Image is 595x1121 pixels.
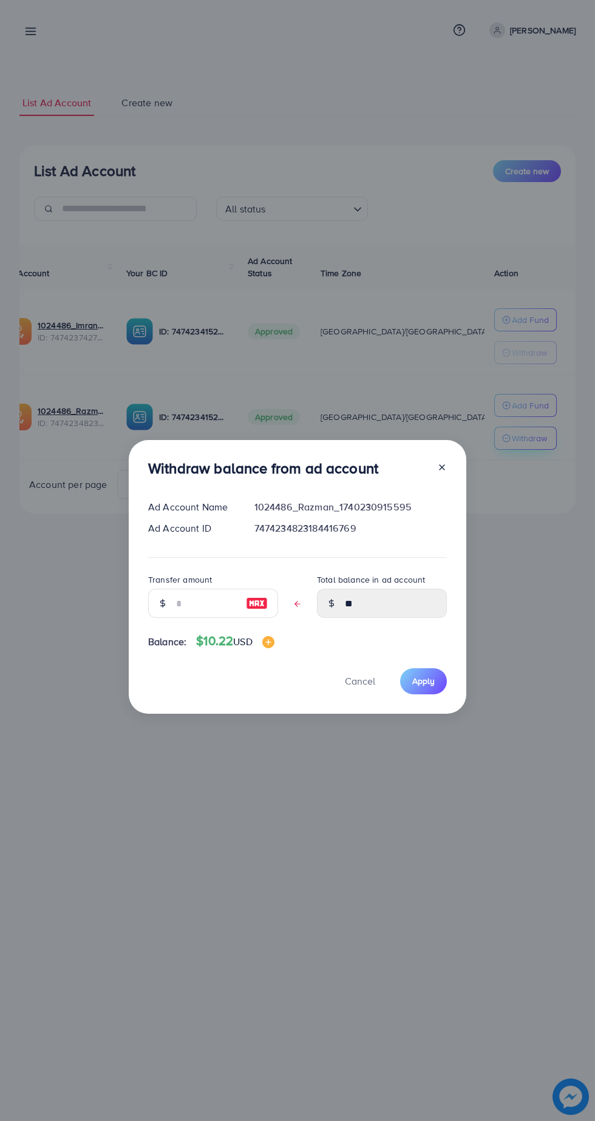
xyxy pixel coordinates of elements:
[148,574,212,586] label: Transfer amount
[148,635,186,649] span: Balance:
[138,500,245,514] div: Ad Account Name
[233,635,252,648] span: USD
[400,668,447,694] button: Apply
[245,500,457,514] div: 1024486_Razman_1740230915595
[245,521,457,535] div: 7474234823184416769
[317,574,425,586] label: Total balance in ad account
[262,636,274,648] img: image
[138,521,245,535] div: Ad Account ID
[196,634,274,649] h4: $10.22
[345,674,375,688] span: Cancel
[412,675,435,687] span: Apply
[246,596,268,611] img: image
[330,668,390,694] button: Cancel
[148,459,378,477] h3: Withdraw balance from ad account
